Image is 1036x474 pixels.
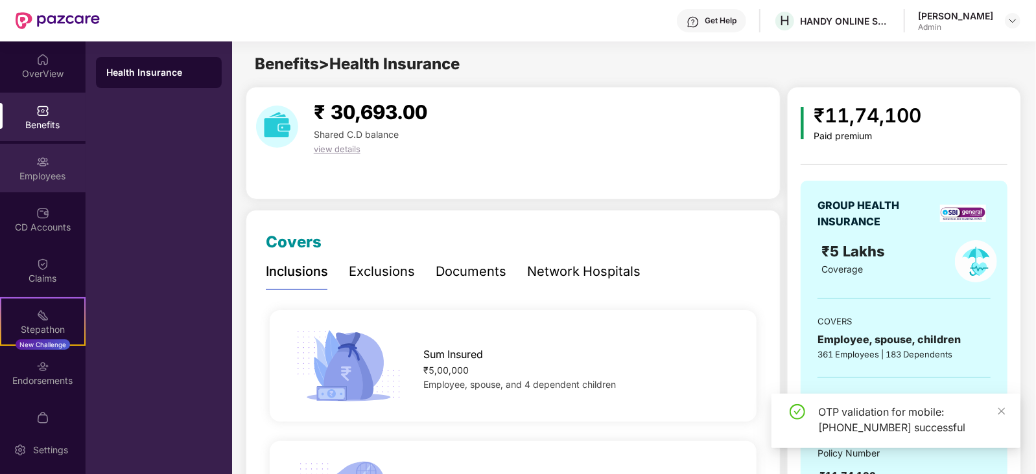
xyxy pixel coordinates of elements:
span: ₹ 30,693.00 [314,100,427,124]
span: check-circle [790,404,805,420]
span: Covers [266,232,322,251]
img: svg+xml;base64,PHN2ZyBpZD0iU2V0dGluZy0yMHgyMCIgeG1sbnM9Imh0dHA6Ly93d3cudzMub3JnLzIwMDAvc3ZnIiB3aW... [14,444,27,457]
div: OTP validation for mobile: [PHONE_NUMBER] successful [818,404,1005,435]
span: Shared C.D balance [314,129,399,140]
div: Paid premium [814,131,922,142]
div: Get Help [705,16,736,26]
div: Documents [436,262,506,282]
div: Employee, spouse, children [818,332,991,348]
div: [PERSON_NAME] [918,10,993,22]
div: Admin [918,22,993,32]
span: H [780,13,790,28]
span: Coverage [821,264,863,275]
span: Employee, spouse, and 4 dependent children [424,379,617,390]
img: icon [292,326,406,405]
div: ₹11,74,100 [814,100,922,131]
img: New Pazcare Logo [16,12,100,29]
img: svg+xml;base64,PHN2ZyBpZD0iQmVuZWZpdHMiIHhtbG5zPSJodHRwOi8vd3d3LnczLm9yZy8yMDAwL3N2ZyIgd2lkdGg9Ij... [36,104,49,117]
img: svg+xml;base64,PHN2ZyBpZD0iRHJvcGRvd24tMzJ4MzIiIHhtbG5zPSJodHRwOi8vd3d3LnczLm9yZy8yMDAwL3N2ZyIgd2... [1007,16,1018,26]
span: view details [314,144,360,154]
div: New Challenge [16,339,70,350]
img: svg+xml;base64,PHN2ZyBpZD0iRW5kb3JzZW1lbnRzIiB4bWxucz0iaHR0cDovL3d3dy53My5vcmcvMjAwMC9zdmciIHdpZH... [36,360,49,373]
img: icon [801,107,804,139]
div: Network Hospitals [527,262,641,282]
div: Exclusions [349,262,415,282]
img: svg+xml;base64,PHN2ZyBpZD0iTXlfT3JkZXJzIiBkYXRhLW5hbWU9Ik15IE9yZGVycyIgeG1sbnM9Imh0dHA6Ly93d3cudz... [36,411,49,424]
img: policyIcon [955,240,997,282]
div: HANDY ONLINE SOLUTIONS PRIVATE LIMITED [800,15,891,27]
div: Stepathon [1,323,84,336]
div: Inclusions [266,262,328,282]
img: insurerLogo [940,205,986,222]
img: svg+xml;base64,PHN2ZyB4bWxucz0iaHR0cDovL3d3dy53My5vcmcvMjAwMC9zdmciIHdpZHRoPSIyMSIgaGVpZ2h0PSIyMC... [36,309,49,322]
div: COVERS [818,315,991,328]
span: close [997,407,1006,416]
img: download [256,106,298,148]
img: svg+xml;base64,PHN2ZyBpZD0iRW1wbG95ZWVzIiB4bWxucz0iaHR0cDovL3d3dy53My5vcmcvMjAwMC9zdmciIHdpZHRoPS... [36,155,49,168]
img: svg+xml;base64,PHN2ZyBpZD0iSGVscC0zMngzMiIgeG1sbnM9Imh0dHA6Ly93d3cudzMub3JnLzIwMDAvc3ZnIiB3aWR0aD... [687,16,700,28]
div: ₹5,00,000 [424,363,735,378]
img: svg+xml;base64,PHN2ZyBpZD0iQ0RfQWNjb3VudHMiIGRhdGEtbmFtZT0iQ0QgQWNjb3VudHMiIHhtbG5zPSJodHRwOi8vd3... [36,207,49,220]
img: svg+xml;base64,PHN2ZyBpZD0iSG9tZSIgeG1sbnM9Imh0dHA6Ly93d3cudzMub3JnLzIwMDAvc3ZnIiB3aWR0aD0iMjAiIG... [36,53,49,66]
div: 361 Employees | 183 Dependents [818,348,991,361]
img: svg+xml;base64,PHN2ZyBpZD0iQ2xhaW0iIHhtbG5zPSJodHRwOi8vd3d3LnczLm9yZy8yMDAwL3N2ZyIgd2lkdGg9IjIwIi... [36,258,49,271]
div: Settings [29,444,72,457]
div: Health Insurance [106,66,211,79]
span: ₹5 Lakhs [821,243,889,260]
span: Benefits > Health Insurance [255,54,460,73]
div: GROUP HEALTH INSURANCE [818,198,931,230]
span: Sum Insured [424,346,484,363]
